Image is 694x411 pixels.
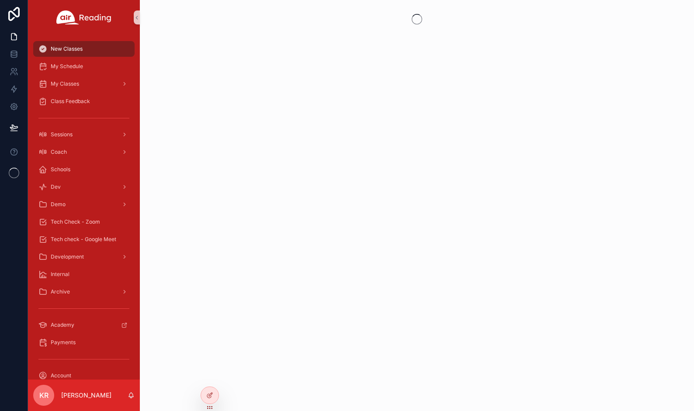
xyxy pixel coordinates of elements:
[51,253,84,260] span: Development
[51,339,76,346] span: Payments
[33,317,135,333] a: Academy
[33,59,135,74] a: My Schedule
[28,35,140,380] div: scrollable content
[51,166,70,173] span: Schools
[33,162,135,177] a: Schools
[33,266,135,282] a: Internal
[33,179,135,195] a: Dev
[51,98,90,105] span: Class Feedback
[51,201,66,208] span: Demo
[33,249,135,265] a: Development
[51,236,116,243] span: Tech check - Google Meet
[51,63,83,70] span: My Schedule
[33,76,135,92] a: My Classes
[51,80,79,87] span: My Classes
[61,391,111,400] p: [PERSON_NAME]
[33,368,135,383] a: Account
[33,127,135,142] a: Sessions
[33,93,135,109] a: Class Feedback
[56,10,111,24] img: App logo
[33,231,135,247] a: Tech check - Google Meet
[51,271,69,278] span: Internal
[33,335,135,350] a: Payments
[51,183,61,190] span: Dev
[33,284,135,300] a: Archive
[51,149,67,155] span: Coach
[51,321,74,328] span: Academy
[33,144,135,160] a: Coach
[51,372,71,379] span: Account
[51,218,100,225] span: Tech Check - Zoom
[33,41,135,57] a: New Classes
[33,197,135,212] a: Demo
[51,45,83,52] span: New Classes
[33,214,135,230] a: Tech Check - Zoom
[39,390,49,401] span: KR
[51,288,70,295] span: Archive
[51,131,73,138] span: Sessions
